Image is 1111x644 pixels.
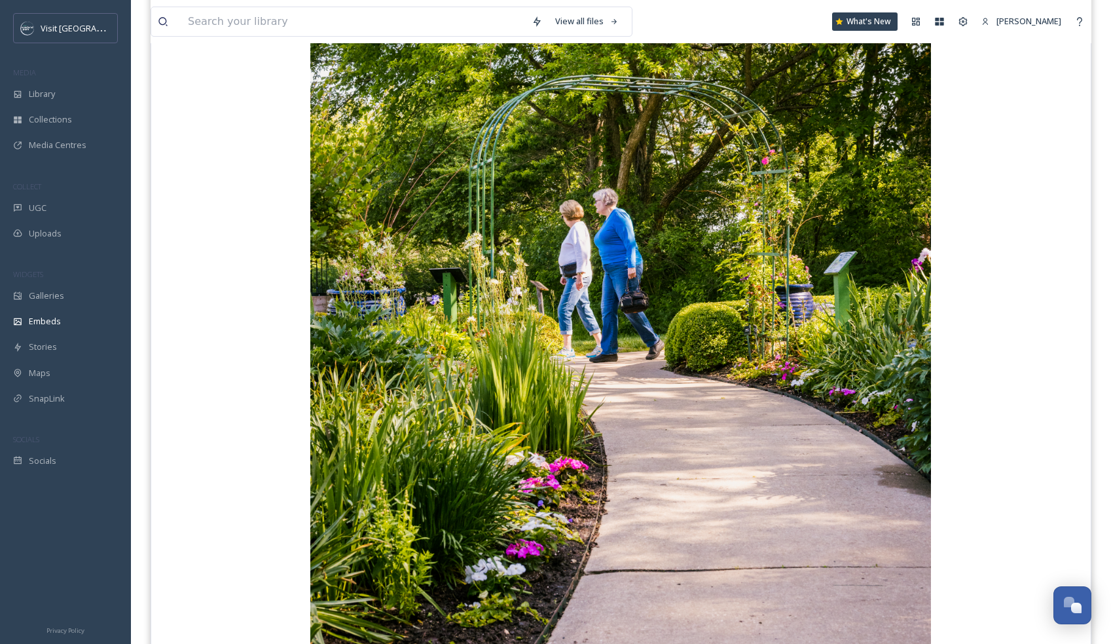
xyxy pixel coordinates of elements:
a: Privacy Policy [46,622,84,637]
span: [PERSON_NAME] [996,15,1061,27]
span: Uploads [29,227,62,240]
span: SOCIALS [13,434,39,444]
span: Library [29,88,55,100]
a: [PERSON_NAME] [975,9,1068,34]
span: UGC [29,202,46,214]
span: WIDGETS [13,269,43,279]
a: What's New [832,12,898,31]
span: Galleries [29,290,64,302]
input: Search your library [181,7,525,36]
span: Stories [29,341,57,353]
span: SnapLink [29,392,65,405]
span: MEDIA [13,67,36,77]
img: c3es6xdrejuflcaqpovn.png [21,22,34,35]
span: Embeds [29,315,61,328]
span: Socials [29,455,56,467]
span: Collections [29,113,72,126]
span: Maps [29,367,50,379]
span: COLLECT [13,181,41,191]
span: Visit [GEOGRAPHIC_DATA] [41,22,142,34]
span: Privacy Policy [46,626,84,635]
button: Open Chat [1053,586,1091,624]
span: Media Centres [29,139,86,151]
a: View all files [549,9,625,34]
